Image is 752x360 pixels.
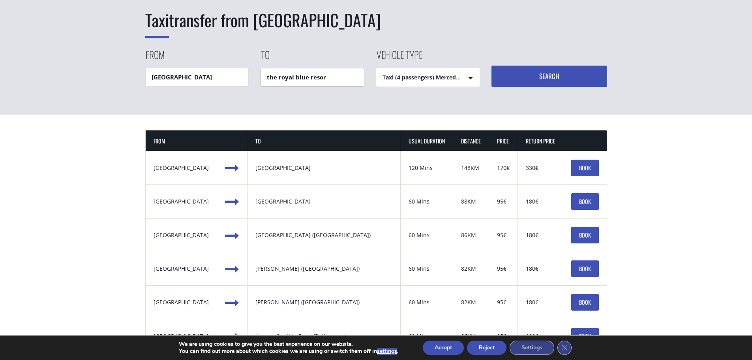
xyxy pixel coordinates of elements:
div: [GEOGRAPHIC_DATA] [154,198,209,205]
input: Drop-off location [261,68,364,87]
h1: transfer from [GEOGRAPHIC_DATA] [145,8,607,32]
div: [GEOGRAPHIC_DATA] [154,265,209,273]
div: 60 Mins [409,198,445,205]
p: You can find out more about which cookies we are using or switch them off in . [179,348,398,355]
button: Reject [467,341,506,355]
div: 95€ [497,298,510,306]
div: 60 Mins [409,265,445,273]
label: To [261,48,270,68]
div: 82KM [461,298,481,306]
div: 180€ [526,298,555,306]
div: [GEOGRAPHIC_DATA] [154,298,209,306]
label: Vehicle type [376,48,422,68]
div: 60 Mins [409,231,445,239]
a: BOOK [571,294,599,311]
th: USUAL DURATION [401,130,453,151]
input: Pickup location [145,68,249,87]
th: TO [248,130,401,151]
div: 86KM [461,231,481,239]
a: BOOK [571,227,599,243]
th: PRICE [489,130,518,151]
div: Aegean Sentido Pearl (Rethymnon) [255,332,392,340]
th: FROM [146,130,217,151]
a: BOOK [571,160,599,176]
div: [GEOGRAPHIC_DATA] [154,164,209,172]
a: BOOK [571,260,599,277]
div: 88KM [461,198,481,205]
button: Accept [423,341,464,355]
span: Taxi [145,8,169,38]
div: 180€ [526,332,555,340]
label: From [145,48,165,68]
div: [GEOGRAPHIC_DATA] [154,231,209,239]
span: Taxi (4 passengers) Mercedes E Class [377,68,480,87]
div: [GEOGRAPHIC_DATA] [255,164,392,172]
p: We are using cookies to give you the best experience on our website. [179,341,398,348]
a: BOOK [571,328,599,345]
div: [GEOGRAPHIC_DATA] [255,198,392,205]
div: [PERSON_NAME] ([GEOGRAPHIC_DATA]) [255,298,392,306]
div: 95€ [497,265,510,273]
div: 86KM [461,332,481,340]
div: 120 Mins [409,164,445,172]
div: 95€ [497,231,510,239]
div: 82KM [461,265,481,273]
div: [GEOGRAPHIC_DATA] ([GEOGRAPHIC_DATA]) [255,231,392,239]
div: 170€ [497,164,510,172]
div: 180€ [526,198,555,205]
div: [PERSON_NAME] ([GEOGRAPHIC_DATA]) [255,265,392,273]
th: DISTANCE [453,130,489,151]
div: 330€ [526,164,555,172]
div: 60 Mins [409,332,445,340]
a: BOOK [571,193,599,210]
div: 95€ [497,198,510,205]
div: [GEOGRAPHIC_DATA] [154,332,209,340]
div: 180€ [526,265,555,273]
div: 180€ [526,231,555,239]
button: Settings [510,341,554,355]
div: 148KM [461,164,481,172]
div: 95€ [497,332,510,340]
th: RETURN PRICE [518,130,563,151]
button: settings [377,348,397,355]
button: Search [491,66,607,87]
div: 60 Mins [409,298,445,306]
button: Close GDPR Cookie Banner [557,341,572,355]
